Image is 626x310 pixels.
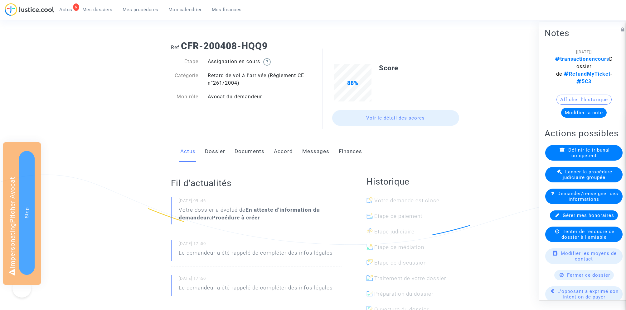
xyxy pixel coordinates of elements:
div: Impersonating [3,142,41,285]
button: Afficher l'historique [556,95,612,105]
small: [DATE] 17h50 [179,276,342,284]
span: Votre demande est close [374,197,439,204]
a: Mon calendrier [163,5,207,14]
a: Mes finances [207,5,247,14]
span: [[DATE]] [576,49,592,54]
p: Le demandeur a été rappelé de compléter des infos légales [179,284,333,295]
b: CFR-200408-HQQ9 [181,40,268,51]
b: En attente d'information du demandeur [179,207,320,221]
h2: Historique [366,176,455,187]
button: Modifier la note [561,108,607,118]
a: Documents [235,141,264,162]
span: Tenter de résoudre ce dossier à l'amiable [561,229,614,240]
span: 88% [347,80,358,86]
div: Mon rôle [166,93,203,101]
span: Mes procédures [123,7,158,12]
span: Mes finances [212,7,242,12]
div: Avocat du demandeur [203,93,313,101]
a: Dossier [205,141,225,162]
b: Score [379,64,398,72]
a: 6Actus [54,5,77,14]
span: Mon calendrier [168,7,202,12]
h2: Fil d’actualités [171,178,342,189]
h2: Notes [545,28,623,39]
a: Messages [302,141,329,162]
div: Votre dossier a évolué de à [179,206,342,222]
a: Mes procédures [118,5,163,14]
button: Stop [19,151,35,275]
span: Lancer la procédure judiciaire groupée [563,169,613,180]
a: Mes dossiers [77,5,118,14]
span: Dossier de - [555,56,613,84]
span: Mes dossiers [82,7,113,12]
iframe: Help Scout Beacon - Open [12,279,31,298]
span: Actus [59,7,72,12]
span: Gérer mes honoraires [563,213,614,218]
img: help.svg [263,58,271,66]
a: Accord [274,141,293,162]
b: Procédure à créer [212,214,260,221]
span: Fermer ce dossier [567,272,610,278]
span: Stop [24,207,30,218]
a: Voir le détail des scores [332,110,459,126]
span: Définir le tribunal compétent [568,147,610,158]
small: [DATE] 17h50 [179,241,342,249]
span: Demander/renseigner des informations [557,191,618,202]
a: Finances [339,141,362,162]
div: Catégorie [166,72,203,87]
span: L'opposant a exprimé son intention de payer [557,289,619,300]
span: 5C3 [576,78,591,84]
small: [DATE] 09h46 [179,198,342,206]
div: 6 [73,3,79,11]
a: Actus [180,141,196,162]
span: Ref. [171,45,181,50]
span: RefundMyTicket [562,71,610,77]
div: Assignation en cours [203,58,313,66]
img: jc-logo.svg [5,3,54,16]
div: Retard de vol à l'arrivée (Règlement CE n°261/2004) [203,72,313,87]
span: Modifier les moyens de contact [561,251,617,262]
p: Le demandeur a été rappelé de compléter des infos légales [179,249,333,260]
h2: Actions possibles [545,128,623,139]
div: Etape [166,58,203,66]
span: transactionencours [555,56,609,62]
